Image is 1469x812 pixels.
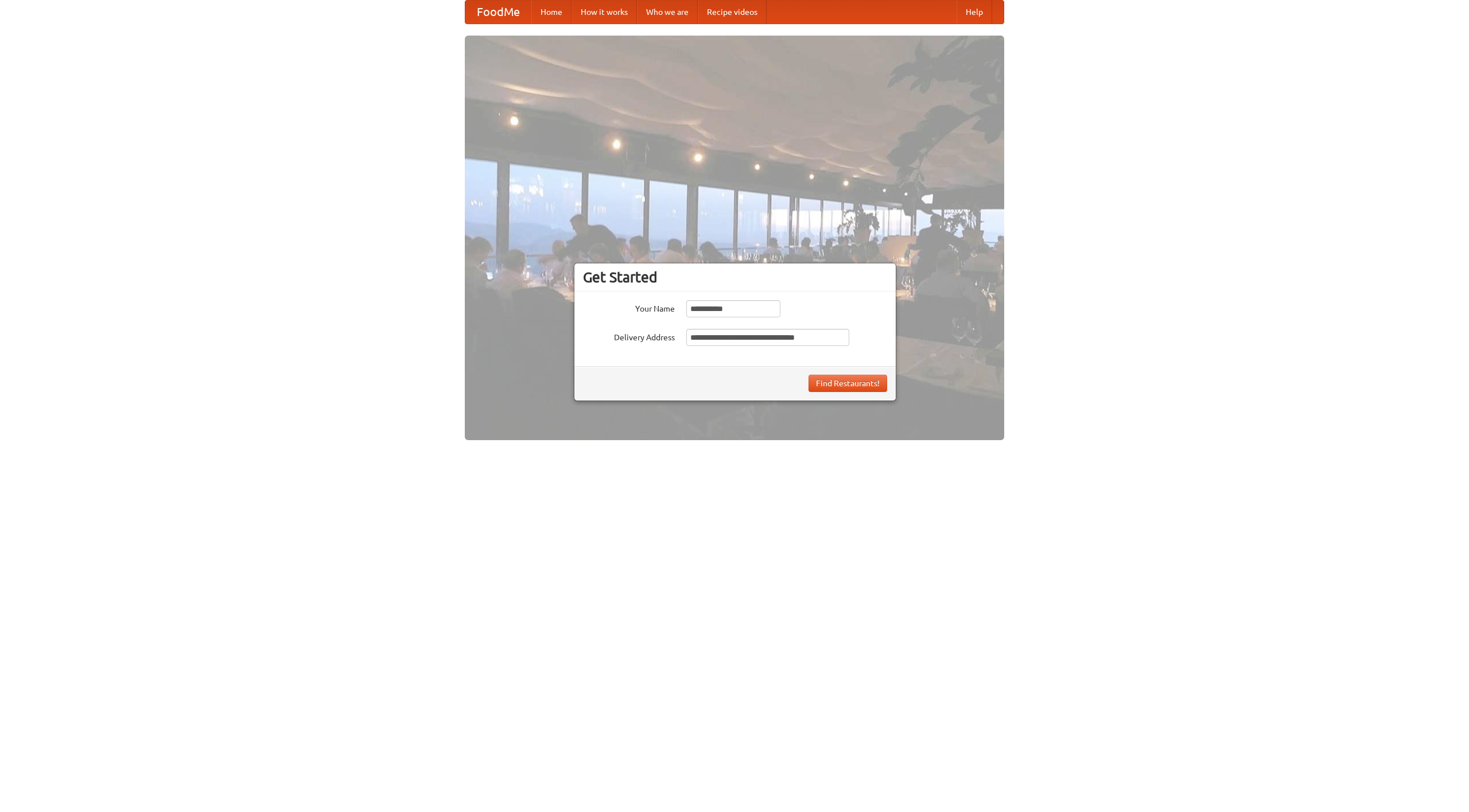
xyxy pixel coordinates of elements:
a: Recipe videos [698,1,767,24]
label: Delivery Address [583,329,675,343]
button: Find Restaurants! [809,375,887,392]
a: Help [957,1,992,24]
label: Your Name [583,300,675,314]
h3: Get Started [583,269,887,286]
a: How it works [572,1,637,24]
a: Home [531,1,572,24]
a: FoodMe [465,1,531,24]
a: Who we are [637,1,698,24]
